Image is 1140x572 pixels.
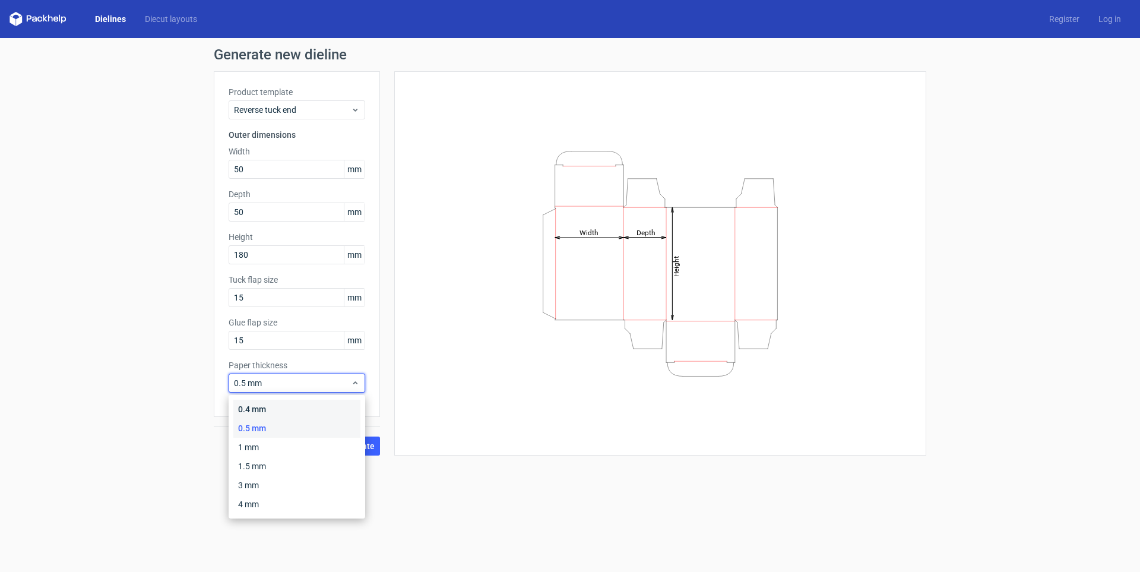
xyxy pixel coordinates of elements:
[233,400,360,419] div: 0.4 mm
[672,255,680,276] tspan: Height
[233,476,360,495] div: 3 mm
[344,331,365,349] span: mm
[233,419,360,438] div: 0.5 mm
[233,495,360,514] div: 4 mm
[229,359,365,371] label: Paper thickness
[229,231,365,243] label: Height
[85,13,135,25] a: Dielines
[229,188,365,200] label: Depth
[229,317,365,328] label: Glue flap size
[229,86,365,98] label: Product template
[214,48,926,62] h1: Generate new dieline
[229,129,365,141] h3: Outer dimensions
[233,438,360,457] div: 1 mm
[344,289,365,306] span: mm
[229,274,365,286] label: Tuck flap size
[1040,13,1089,25] a: Register
[1089,13,1130,25] a: Log in
[135,13,207,25] a: Diecut layouts
[579,228,598,236] tspan: Width
[344,160,365,178] span: mm
[234,377,351,389] span: 0.5 mm
[636,228,655,236] tspan: Depth
[233,457,360,476] div: 1.5 mm
[229,146,365,157] label: Width
[234,104,351,116] span: Reverse tuck end
[344,246,365,264] span: mm
[344,203,365,221] span: mm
